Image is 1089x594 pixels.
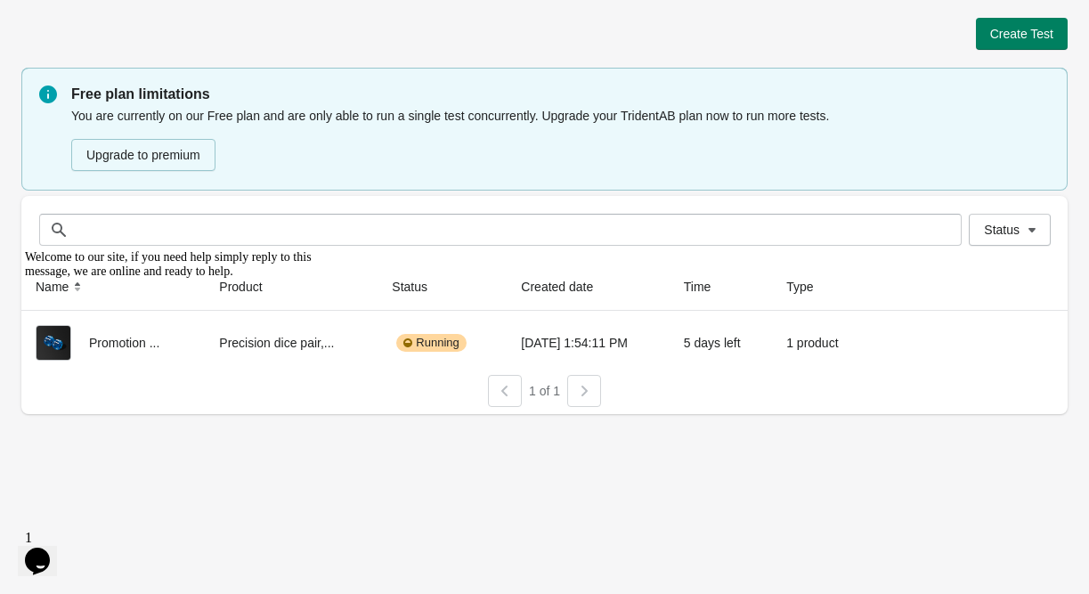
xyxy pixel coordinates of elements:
span: Status [984,223,1020,237]
button: Status [969,214,1051,246]
div: Running [396,334,466,352]
span: Welcome to our site, if you need help simply reply to this message, we are online and ready to help. [7,7,294,35]
span: 1 of 1 [529,384,560,398]
button: Status [385,271,452,303]
div: You are currently on our Free plan and are only able to run a single test concurrently. Upgrade y... [71,105,1050,173]
iframe: chat widget [18,523,75,576]
div: 1 product [786,325,855,361]
span: Create Test [990,27,1053,41]
button: Upgrade to premium [71,139,215,171]
button: Created date [514,271,618,303]
button: Create Test [976,18,1068,50]
iframe: chat widget [18,243,338,514]
button: Type [779,271,838,303]
div: Welcome to our site, if you need help simply reply to this message, we are online and ready to help. [7,7,328,36]
button: Time [677,271,736,303]
p: Free plan limitations [71,84,1050,105]
div: 5 days left [684,325,758,361]
div: [DATE] 1:54:11 PM [521,325,654,361]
